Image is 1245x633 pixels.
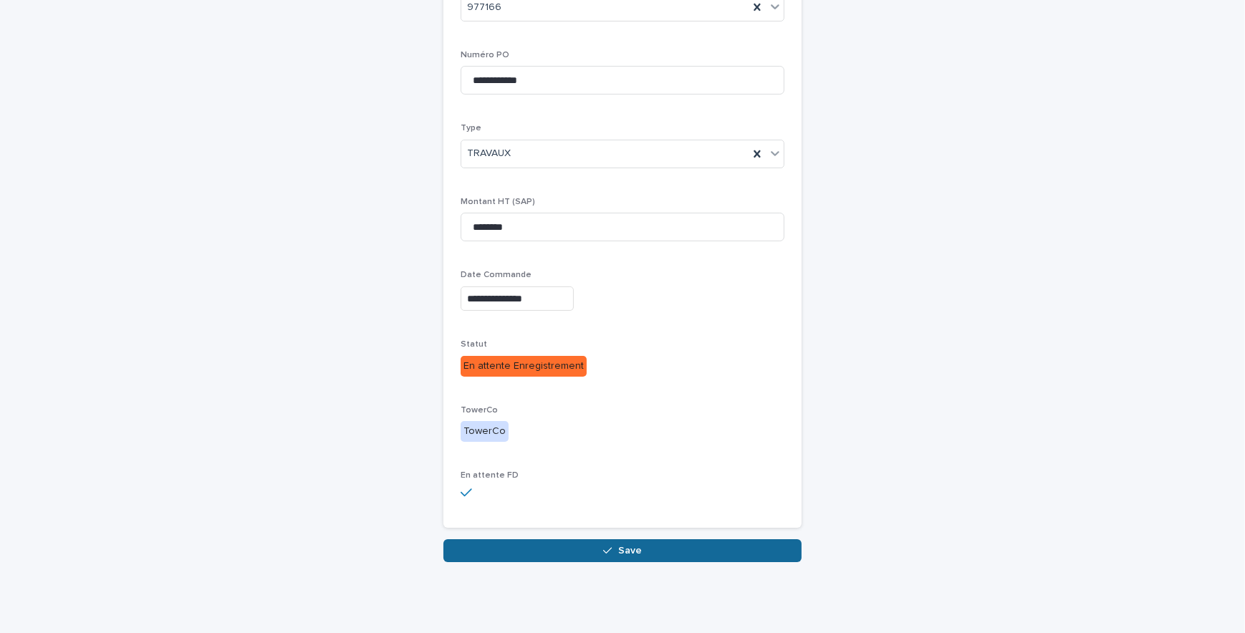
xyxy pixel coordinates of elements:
[461,406,498,415] span: TowerCo
[461,356,587,377] div: En attente Enregistrement
[443,539,802,562] button: Save
[618,546,642,556] span: Save
[461,271,532,279] span: Date Commande
[467,146,511,161] span: TRAVAUX
[461,340,487,349] span: Statut
[461,51,509,59] span: Numéro PO
[461,198,535,206] span: Montant HT (SAP)
[461,471,519,480] span: En attente FD
[461,421,509,442] div: TowerCo
[461,124,481,132] span: Type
